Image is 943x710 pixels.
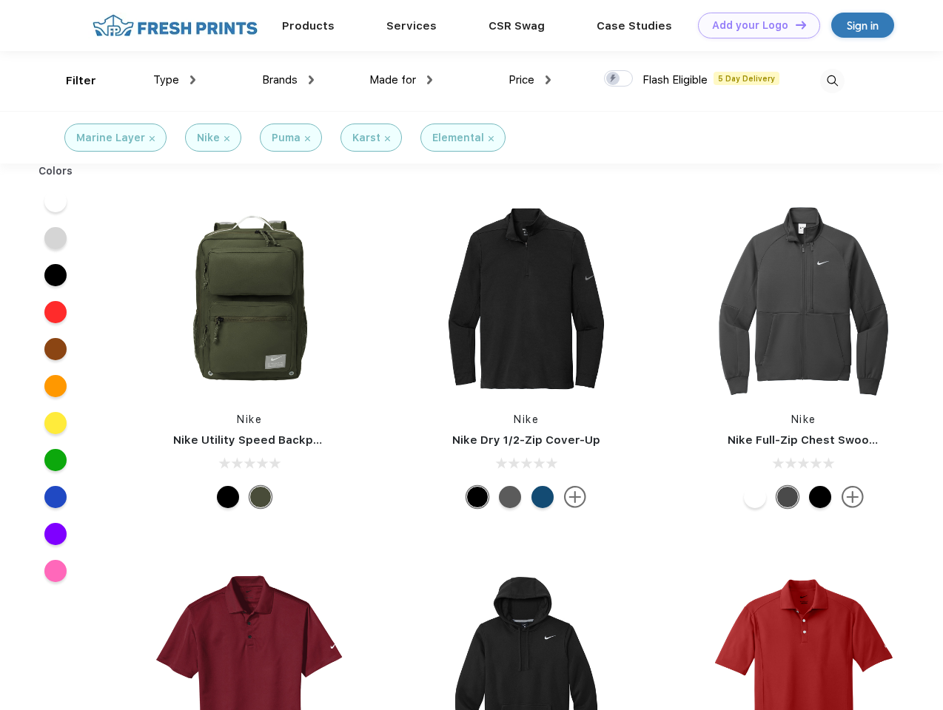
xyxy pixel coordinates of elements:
span: Brands [262,73,298,87]
div: Elemental [432,130,484,146]
div: Marine Layer [76,130,145,146]
span: Flash Eligible [642,73,708,87]
img: filter_cancel.svg [150,136,155,141]
a: Nike Dry 1/2-Zip Cover-Up [452,433,600,447]
img: fo%20logo%202.webp [88,13,262,38]
img: more.svg [842,486,864,508]
div: Black [466,486,489,508]
a: CSR Swag [489,19,545,33]
img: dropdown.png [190,75,195,84]
img: filter_cancel.svg [489,136,494,141]
span: Type [153,73,179,87]
div: Black [809,486,831,508]
img: more.svg [564,486,586,508]
img: func=resize&h=266 [151,200,348,397]
div: Anthracite [776,486,799,508]
div: Sign in [847,17,879,34]
span: Price [509,73,534,87]
div: White [744,486,766,508]
a: Products [282,19,335,33]
img: filter_cancel.svg [385,136,390,141]
a: Nike Full-Zip Chest Swoosh Jacket [728,433,924,447]
img: func=resize&h=266 [705,200,902,397]
div: Puma [272,130,301,146]
div: Nike [197,130,220,146]
img: filter_cancel.svg [305,136,310,141]
div: Black [217,486,239,508]
img: func=resize&h=266 [428,200,625,397]
a: Nike [514,413,539,425]
img: dropdown.png [427,75,432,84]
a: Nike Utility Speed Backpack [173,433,333,447]
a: Sign in [831,13,894,38]
span: 5 Day Delivery [714,72,779,85]
div: Colors [27,163,84,179]
a: Nike [791,413,816,425]
div: Gym Blue [531,486,554,508]
img: dropdown.png [546,75,551,84]
a: Nike [237,413,262,425]
div: Black Heather [499,486,521,508]
img: desktop_search.svg [820,69,845,93]
div: Cargo Khaki [249,486,272,508]
img: DT [796,21,806,29]
a: Services [386,19,437,33]
span: Made for [369,73,416,87]
div: Karst [352,130,380,146]
div: Add your Logo [712,19,788,32]
div: Filter [66,72,96,89]
img: dropdown.png [309,75,314,84]
img: filter_cancel.svg [224,136,229,141]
